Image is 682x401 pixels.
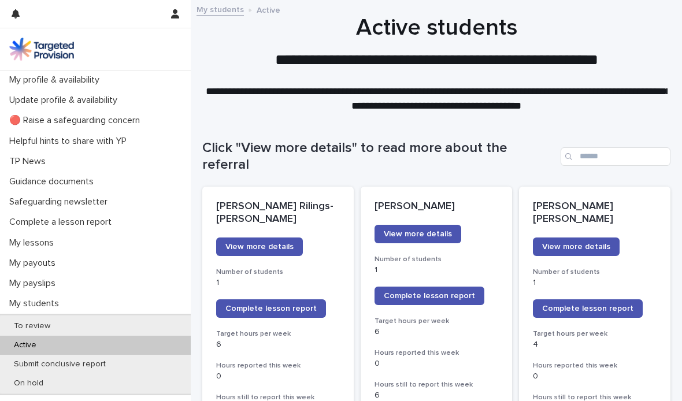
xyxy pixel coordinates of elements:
a: View more details [533,237,620,256]
p: Guidance documents [5,176,103,187]
p: 0 [375,359,498,369]
a: Complete lesson report [375,287,484,305]
h3: Hours still to report this week [375,380,498,389]
span: Complete lesson report [384,292,475,300]
p: My profile & availability [5,75,109,86]
h1: Active students [202,14,670,42]
p: 6 [375,327,498,337]
p: Helpful hints to share with YP [5,136,136,147]
span: View more details [384,230,452,238]
p: Active [257,3,280,16]
p: My payouts [5,258,65,269]
p: Active [5,340,46,350]
span: View more details [225,243,294,251]
span: View more details [542,243,610,251]
p: [PERSON_NAME] [375,200,498,213]
input: Search [561,147,670,166]
h3: Hours reported this week [375,348,498,358]
h3: Target hours per week [375,317,498,326]
p: 0 [533,372,657,381]
p: [PERSON_NAME] [PERSON_NAME] [533,200,657,225]
p: 4 [533,340,657,350]
p: My students [5,298,68,309]
h3: Target hours per week [216,329,340,339]
p: 🔴 Raise a safeguarding concern [5,115,149,126]
h3: Number of students [375,255,498,264]
a: View more details [375,225,461,243]
h1: Click "View more details" to read more about the referral [202,140,556,173]
p: TP News [5,156,55,167]
p: Complete a lesson report [5,217,121,228]
p: 1 [216,278,340,288]
p: Submit conclusive report [5,359,115,369]
a: My students [197,2,244,16]
p: Update profile & availability [5,95,127,106]
img: M5nRWzHhSzIhMunXDL62 [9,38,74,61]
p: My lessons [5,237,63,248]
p: 1 [375,265,498,275]
p: 6 [216,340,340,350]
h3: Target hours per week [533,329,657,339]
p: On hold [5,378,53,388]
span: Complete lesson report [542,305,633,313]
p: 1 [533,278,657,288]
p: Safeguarding newsletter [5,196,117,207]
p: 0 [216,372,340,381]
p: My payslips [5,278,65,289]
h3: Number of students [216,268,340,277]
a: Complete lesson report [216,299,326,318]
a: Complete lesson report [533,299,643,318]
h3: Number of students [533,268,657,277]
h3: Hours reported this week [216,361,340,370]
p: To review [5,321,60,331]
p: 6 [375,391,498,400]
a: View more details [216,237,303,256]
h3: Hours reported this week [533,361,657,370]
span: Complete lesson report [225,305,317,313]
p: [PERSON_NAME] Rilings-[PERSON_NAME] [216,200,340,225]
